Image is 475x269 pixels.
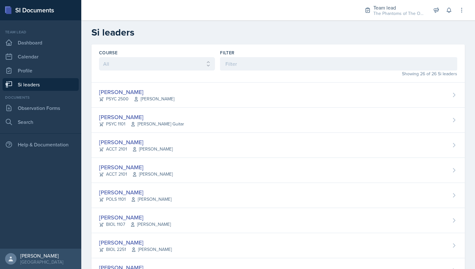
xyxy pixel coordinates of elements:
[99,221,171,228] div: BIOL 1107
[3,95,79,100] div: Documents
[3,64,79,77] a: Profile
[3,36,79,49] a: Dashboard
[220,50,234,56] label: Filter
[132,171,173,178] span: [PERSON_NAME]
[99,163,173,171] div: [PERSON_NAME]
[3,138,79,151] div: Help & Documentation
[99,238,172,247] div: [PERSON_NAME]
[3,50,79,63] a: Calendar
[99,246,172,253] div: BIOL 2251
[220,57,457,71] input: Filter
[20,252,63,259] div: [PERSON_NAME]
[99,138,173,146] div: [PERSON_NAME]
[220,71,457,77] div: Showing 26 of 26 Si leaders
[373,10,424,17] div: The Phantoms of The Opera / Fall 2025
[99,188,171,197] div: [PERSON_NAME]
[99,113,184,121] div: [PERSON_NAME]
[91,27,465,38] h2: Si leaders
[99,196,171,203] div: POLS 1101
[91,158,465,183] a: [PERSON_NAME] ACCT 2101[PERSON_NAME]
[373,4,424,11] div: Team lead
[91,233,465,258] a: [PERSON_NAME] BIOL 2251[PERSON_NAME]
[130,221,171,228] span: [PERSON_NAME]
[99,171,173,178] div: ACCT 2101
[20,259,63,265] div: [GEOGRAPHIC_DATA]
[99,96,174,102] div: PSYC 2500
[99,146,173,152] div: ACCT 2101
[91,83,465,108] a: [PERSON_NAME] PSYC 2500[PERSON_NAME]
[131,196,171,203] span: [PERSON_NAME]
[132,146,173,152] span: [PERSON_NAME]
[99,88,174,96] div: [PERSON_NAME]
[3,102,79,114] a: Observation Forms
[99,213,171,222] div: [PERSON_NAME]
[91,133,465,158] a: [PERSON_NAME] ACCT 2101[PERSON_NAME]
[131,246,172,253] span: [PERSON_NAME]
[3,78,79,91] a: Si leaders
[134,96,174,102] span: [PERSON_NAME]
[3,116,79,128] a: Search
[91,108,465,133] a: [PERSON_NAME] PSYC 1101[PERSON_NAME] Guitar
[99,50,117,56] label: Course
[130,121,184,127] span: [PERSON_NAME] Guitar
[3,29,79,35] div: Team lead
[91,183,465,208] a: [PERSON_NAME] POLS 1101[PERSON_NAME]
[99,121,184,127] div: PSYC 1101
[91,208,465,233] a: [PERSON_NAME] BIOL 1107[PERSON_NAME]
